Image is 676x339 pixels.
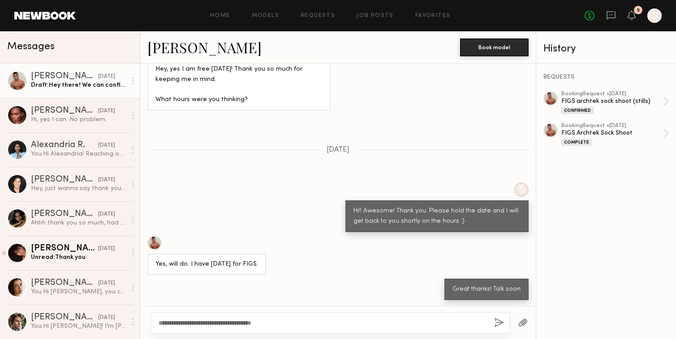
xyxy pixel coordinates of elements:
a: Requests [301,13,335,19]
a: Home [210,13,230,19]
div: [DATE] [98,176,115,184]
div: You: Hi [PERSON_NAME]! I'm [PERSON_NAME], the production coordinator over at FIGS ([DOMAIN_NAME].... [31,322,126,331]
button: Book model [460,38,529,56]
div: [DATE] [98,210,115,219]
div: 5 [637,8,640,13]
div: Complete [561,139,592,146]
a: bookingRequest •[DATE]FIGS archtek sock shoot (stills)Confirmed [561,91,669,114]
div: [DATE] [98,245,115,253]
div: You: Hi Alexandria! Reaching out again here to see if you'd be available for an upcoming FIGS sho... [31,150,126,158]
div: [PERSON_NAME] [31,244,98,253]
a: bookingRequest •[DATE]FIGS Archtek Sock ShootComplete [561,123,669,146]
div: [PERSON_NAME] [31,106,98,115]
div: FIGS archtek sock shoot (stills) [561,97,663,106]
div: Hey, yes I am free [DATE]! Thank you so much for keeping me in mind. What hours were you thinking? [155,64,323,106]
div: Hi!! Awesome! Thank you. Please hold the date and I will get back to you shortly on the hours :) [353,206,521,227]
a: Book model [460,43,529,51]
div: [DATE] [98,107,115,115]
div: Yes, will do. I have [DATE] for FIGS. [155,259,258,270]
div: Ahhh thank you so much, had tons of fun!! :)) [31,219,126,227]
div: [DATE] [98,141,115,150]
div: Unread: Thank you [31,253,126,262]
span: Messages [7,42,55,52]
a: [PERSON_NAME] [147,38,262,57]
div: [PERSON_NAME] [31,210,98,219]
span: [DATE] [327,146,349,154]
div: booking Request • [DATE] [561,91,663,97]
div: Hey, just wanna say thank you so much for booking me, and I really enjoyed working with all of you😊 [31,184,126,193]
a: Favorites [415,13,451,19]
div: Confirmed [561,107,594,114]
div: FIGS Archtek Sock Shoot [561,129,663,137]
div: [PERSON_NAME] [31,72,98,81]
div: [PERSON_NAME] [31,175,98,184]
div: [PERSON_NAME] [31,279,98,288]
div: History [543,44,669,54]
div: [DATE] [98,279,115,288]
div: Alexandria R. [31,141,98,150]
div: [DATE] [98,314,115,322]
a: S [647,8,662,23]
div: Great thanks! Talk soon [452,284,521,295]
div: Draft: Hey there! We can confirm you for another [31,81,126,89]
div: [DATE] [98,72,115,81]
a: Job Posts [357,13,394,19]
div: [PERSON_NAME] [31,313,98,322]
a: Models [252,13,279,19]
div: You: Hi [PERSON_NAME], you can release. Thanks for holding! [31,288,126,296]
div: Hi, yes I can. No problem. [31,115,126,124]
div: booking Request • [DATE] [561,123,663,129]
div: REQUESTS [543,74,669,81]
